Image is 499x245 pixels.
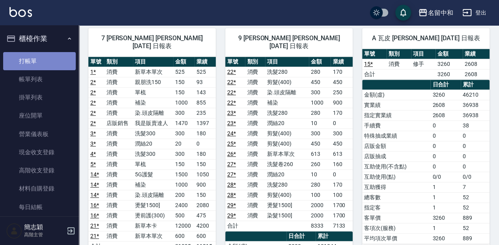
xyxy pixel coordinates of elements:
td: 染.頭皮隔離 [133,190,173,200]
td: 280 [309,180,331,190]
td: 新草本單次 [133,67,173,77]
td: 金額(虛) [362,90,430,100]
td: 0 [331,118,353,128]
td: 2608 [430,100,460,110]
th: 項目 [411,49,435,59]
td: 0 [430,161,460,172]
th: 業績 [463,49,490,59]
td: 消費 [245,97,265,108]
td: 1470 [173,118,194,128]
td: 260 [309,159,331,169]
td: 剪髮(400) [265,190,309,200]
td: 洗髮300 [133,128,173,138]
button: 登出 [459,6,490,20]
td: 洗髮280 [265,67,309,77]
td: 889 [461,233,490,243]
td: 潤絲20 [265,118,309,128]
td: 修手 [411,59,435,69]
td: 525 [194,67,216,77]
a: 座位開單 [3,107,76,125]
td: 150 [173,77,194,87]
td: 0/0 [430,172,460,182]
td: 洗髮280 [265,108,309,118]
td: 3260 [430,90,460,100]
td: 450 [309,138,331,149]
td: 525 [173,67,194,77]
td: 250 [331,87,353,97]
td: 新草本卡 [133,221,173,231]
td: 160 [331,159,353,169]
td: 1700 [331,210,353,221]
td: 180 [194,149,216,159]
th: 金額 [309,57,331,67]
td: 613 [331,149,353,159]
td: 450 [331,77,353,87]
button: 櫃檯作業 [3,28,76,49]
td: 消費 [245,210,265,221]
td: 我是販賣達人 [133,118,173,128]
td: 消費 [105,87,133,97]
td: 475 [194,210,216,221]
td: 600 [173,231,194,241]
th: 類別 [387,49,411,59]
td: 指定客 [362,202,430,213]
td: 280 [309,108,331,118]
td: 染.頭皮隔離 [133,108,173,118]
a: 高階收支登錄 [3,161,76,180]
td: 93 [194,77,216,87]
td: 613 [309,149,331,159]
a: 材料自購登錄 [3,180,76,198]
td: 36938 [461,110,490,120]
div: 名留中和 [428,8,453,18]
td: 燙髮1500] [265,200,309,210]
td: 潤絲20 [133,138,173,149]
td: 1700 [331,200,353,210]
td: 消費 [245,159,265,169]
td: 2608 [430,110,460,120]
td: 450 [331,138,353,149]
a: 現金收支登錄 [3,143,76,161]
th: 業績 [331,57,353,67]
td: 1 [430,202,460,213]
td: 指定實業績 [362,110,430,120]
td: 170 [331,180,353,190]
th: 日合計 [430,80,460,90]
table: a dense table [362,80,490,244]
td: 實業績 [362,100,430,110]
a: 帳單列表 [3,70,76,88]
td: 消費 [105,169,133,180]
td: 親朋洗150 [133,77,173,87]
span: 9 [PERSON_NAME] [PERSON_NAME][DATE] 日報表 [235,34,343,50]
td: 店販銷售 [105,118,133,128]
td: 補染 [133,180,173,190]
td: 消費 [245,200,265,210]
td: 消費 [387,59,411,69]
td: 消費 [105,190,133,200]
td: 洗髮卷260 [265,159,309,169]
td: 1 [430,192,460,202]
td: 150 [194,159,216,169]
td: 900 [331,97,353,108]
td: 170 [331,67,353,77]
td: 單梳 [133,87,173,97]
td: 20 [173,138,194,149]
td: 洗髮300 [133,149,173,159]
td: 合計 [225,221,245,231]
td: 2080 [194,200,216,210]
td: 170 [331,108,353,118]
td: 單梳 [133,159,173,169]
p: 高階主管 [24,231,64,238]
td: 0 [430,141,460,151]
td: 12000 [173,221,194,231]
td: 補染 [265,97,309,108]
td: 剪髮(400) [265,77,309,87]
td: 消費 [105,77,133,87]
td: 洗髮280 [265,180,309,190]
td: 剪髮(400) [265,138,309,149]
td: 52 [461,202,490,213]
td: 染髮1500] [265,210,309,221]
td: 消費 [105,210,133,221]
td: 0/0 [461,172,490,182]
td: 38 [461,120,490,131]
td: 500 [173,210,194,221]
